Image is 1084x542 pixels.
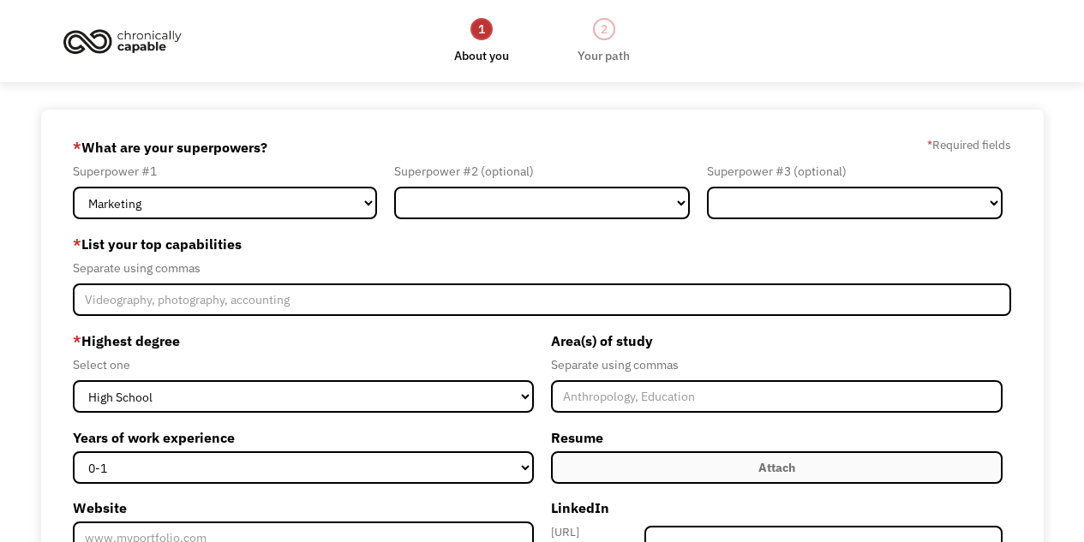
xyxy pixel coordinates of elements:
[707,161,1003,182] div: Superpower #3 (optional)
[73,230,1010,258] label: List your top capabilities
[394,161,690,182] div: Superpower #2 (optional)
[73,327,533,354] label: Highest degree
[551,327,1003,354] label: Area(s) of study
[454,45,509,66] div: About you
[470,18,493,40] div: 1
[578,45,630,66] div: Your path
[73,424,533,451] label: Years of work experience
[73,283,1010,316] input: Videography, photography, accounting
[73,134,267,161] label: What are your superpowers?
[454,16,509,66] a: 1About you
[73,354,533,375] div: Select one
[551,380,1003,413] input: Anthropology, Education
[578,16,630,66] a: 2Your path
[73,258,1010,278] div: Separate using commas
[551,494,1003,521] label: LinkedIn
[927,134,1011,155] label: Required fields
[58,22,187,60] img: Chronically Capable logo
[551,354,1003,375] div: Separate using commas
[593,18,615,40] div: 2
[551,424,1003,451] label: Resume
[758,457,795,478] div: Attach
[73,494,533,521] label: Website
[73,161,377,182] div: Superpower #1
[551,451,1003,484] label: Attach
